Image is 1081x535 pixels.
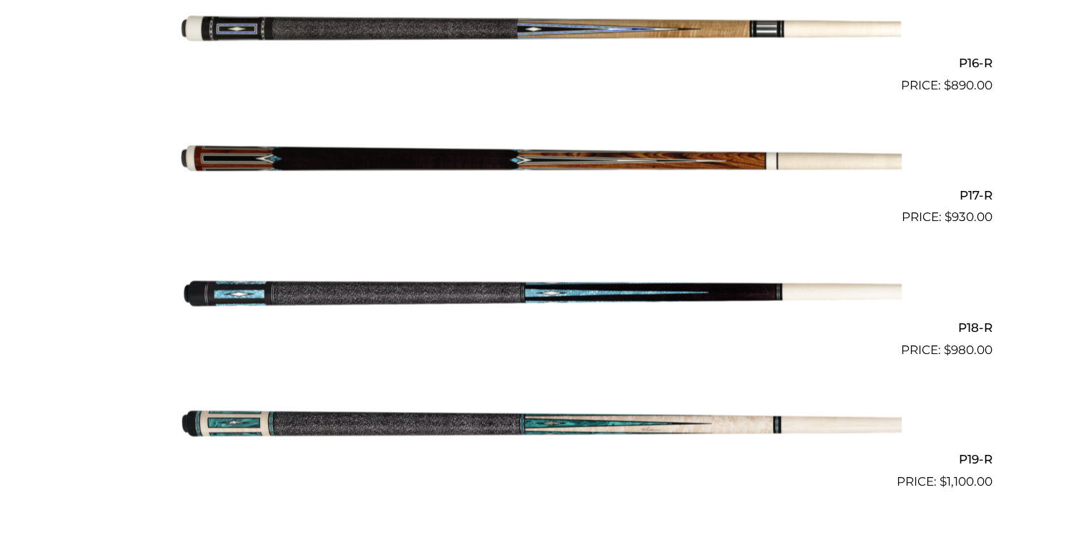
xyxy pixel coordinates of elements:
img: P19-R [180,365,902,485]
span: $ [945,210,952,224]
h2: P17-R [89,182,992,208]
bdi: 930.00 [945,210,992,224]
bdi: 1,100.00 [940,473,992,488]
h2: P16-R [89,50,992,77]
h2: P18-R [89,313,992,340]
span: $ [944,342,951,356]
h2: P19-R [89,446,992,472]
span: $ [940,473,947,488]
bdi: 890.00 [944,78,992,92]
img: P18-R [180,232,902,353]
a: P17-R $930.00 [89,101,992,227]
a: P18-R $980.00 [89,232,992,358]
img: P17-R [180,101,902,221]
bdi: 980.00 [944,342,992,356]
span: $ [944,78,951,92]
a: P19-R $1,100.00 [89,365,992,491]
